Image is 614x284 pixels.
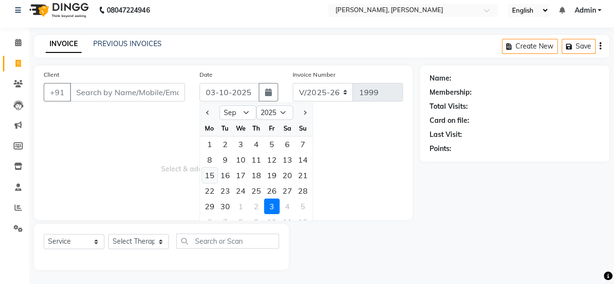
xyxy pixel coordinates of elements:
[217,214,233,230] div: 7
[264,120,280,136] div: Fr
[249,152,264,167] div: Thursday, September 11, 2025
[295,136,311,152] div: 7
[93,39,162,48] a: PREVIOUS INVOICES
[295,167,311,183] div: Sunday, September 21, 2025
[202,152,217,167] div: 8
[280,199,295,214] div: 4
[280,167,295,183] div: Saturday, September 20, 2025
[280,152,295,167] div: 13
[202,136,217,152] div: Monday, September 1, 2025
[264,152,280,167] div: Friday, September 12, 2025
[233,120,249,136] div: We
[249,183,264,199] div: Thursday, September 25, 2025
[295,152,311,167] div: 14
[295,214,311,230] div: 12
[430,116,469,126] div: Card on file:
[217,136,233,152] div: Tuesday, September 2, 2025
[217,183,233,199] div: 23
[219,105,256,120] select: Select month
[202,199,217,214] div: Monday, September 29, 2025
[233,183,249,199] div: 24
[217,167,233,183] div: Tuesday, September 16, 2025
[502,39,558,54] button: Create New
[280,152,295,167] div: Saturday, September 13, 2025
[256,105,293,120] select: Select year
[217,199,233,214] div: 30
[233,183,249,199] div: Wednesday, September 24, 2025
[562,39,596,54] button: Save
[44,113,403,210] span: Select & add items from the list below
[264,136,280,152] div: Friday, September 5, 2025
[280,214,295,230] div: 11
[264,152,280,167] div: 12
[295,136,311,152] div: Sunday, September 7, 2025
[233,214,249,230] div: 8
[202,183,217,199] div: Monday, September 22, 2025
[295,152,311,167] div: Sunday, September 14, 2025
[430,130,462,140] div: Last Visit:
[280,167,295,183] div: 20
[217,136,233,152] div: 2
[264,199,280,214] div: Friday, October 3, 2025
[233,199,249,214] div: 1
[202,183,217,199] div: 22
[233,214,249,230] div: Wednesday, October 8, 2025
[204,105,212,120] button: Previous month
[249,199,264,214] div: 2
[264,199,280,214] div: 3
[280,120,295,136] div: Sa
[46,35,82,53] a: INVOICE
[280,199,295,214] div: Saturday, October 4, 2025
[44,83,71,101] button: +91
[233,167,249,183] div: Wednesday, September 17, 2025
[264,136,280,152] div: 5
[430,144,451,154] div: Points:
[430,101,468,112] div: Total Visits:
[202,152,217,167] div: Monday, September 8, 2025
[249,152,264,167] div: 11
[264,167,280,183] div: 19
[217,199,233,214] div: Tuesday, September 30, 2025
[249,136,264,152] div: 4
[233,136,249,152] div: Wednesday, September 3, 2025
[202,120,217,136] div: Mo
[249,136,264,152] div: Thursday, September 4, 2025
[217,152,233,167] div: Tuesday, September 9, 2025
[280,136,295,152] div: Saturday, September 6, 2025
[199,70,213,79] label: Date
[202,214,217,230] div: Monday, October 6, 2025
[202,136,217,152] div: 1
[264,183,280,199] div: 26
[202,167,217,183] div: Monday, September 15, 2025
[280,183,295,199] div: Saturday, September 27, 2025
[233,136,249,152] div: 3
[280,214,295,230] div: Saturday, October 11, 2025
[280,136,295,152] div: 6
[70,83,185,101] input: Search by Name/Mobile/Email/Code
[202,199,217,214] div: 29
[295,183,311,199] div: Sunday, September 28, 2025
[233,152,249,167] div: Wednesday, September 10, 2025
[217,183,233,199] div: Tuesday, September 23, 2025
[217,214,233,230] div: Tuesday, October 7, 2025
[264,214,280,230] div: Friday, October 10, 2025
[217,167,233,183] div: 16
[264,214,280,230] div: 10
[295,183,311,199] div: 28
[249,214,264,230] div: 9
[293,70,335,79] label: Invoice Number
[202,167,217,183] div: 15
[249,120,264,136] div: Th
[249,167,264,183] div: 18
[295,120,311,136] div: Su
[295,167,311,183] div: 21
[295,214,311,230] div: Sunday, October 12, 2025
[202,214,217,230] div: 6
[430,87,472,98] div: Membership:
[574,5,596,16] span: Admin
[280,183,295,199] div: 27
[300,105,309,120] button: Next month
[233,167,249,183] div: 17
[249,167,264,183] div: Thursday, September 18, 2025
[249,214,264,230] div: Thursday, October 9, 2025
